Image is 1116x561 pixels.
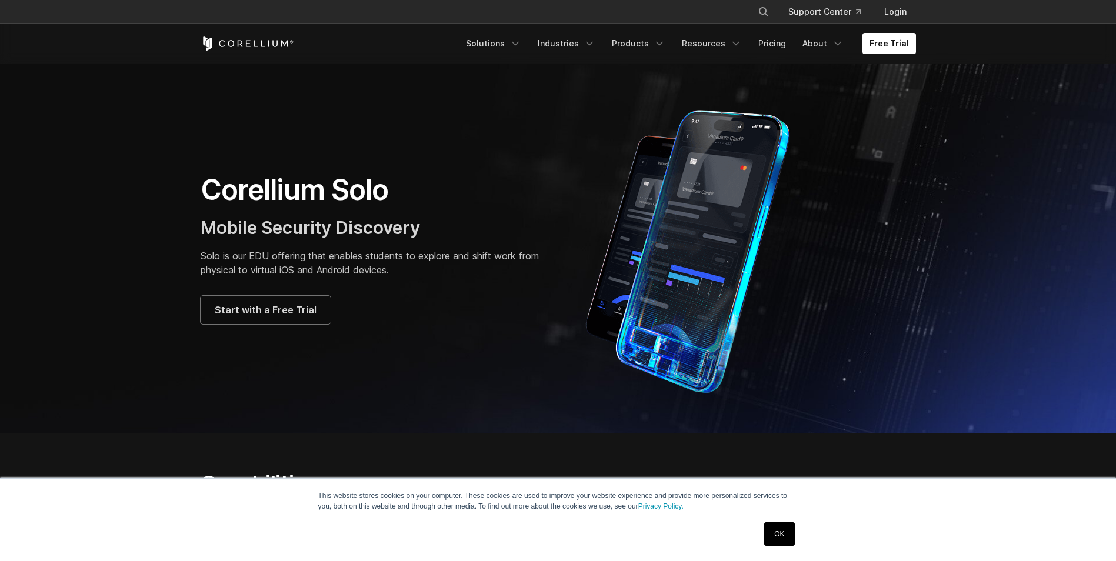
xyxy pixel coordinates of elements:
a: About [795,33,851,54]
a: Support Center [779,1,870,22]
a: Start with a Free Trial [201,296,331,324]
a: Free Trial [862,33,916,54]
div: Navigation Menu [744,1,916,22]
span: Start with a Free Trial [215,303,317,317]
a: Corellium Home [201,36,294,51]
a: Products [605,33,672,54]
img: Corellium Solo for mobile app security solutions [570,101,823,395]
a: Privacy Policy. [638,502,684,510]
h1: Corellium Solo [201,172,547,208]
h2: Capabilities [201,470,669,496]
button: Search [753,1,774,22]
a: Resources [675,33,749,54]
p: This website stores cookies on your computer. These cookies are used to improve your website expe... [318,490,798,512]
span: Mobile Security Discovery [201,217,420,238]
a: OK [764,522,794,546]
div: Navigation Menu [459,33,916,54]
a: Solutions [459,33,528,54]
p: Solo is our EDU offering that enables students to explore and shift work from physical to virtual... [201,249,547,277]
a: Pricing [751,33,793,54]
a: Login [875,1,916,22]
a: Industries [531,33,602,54]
